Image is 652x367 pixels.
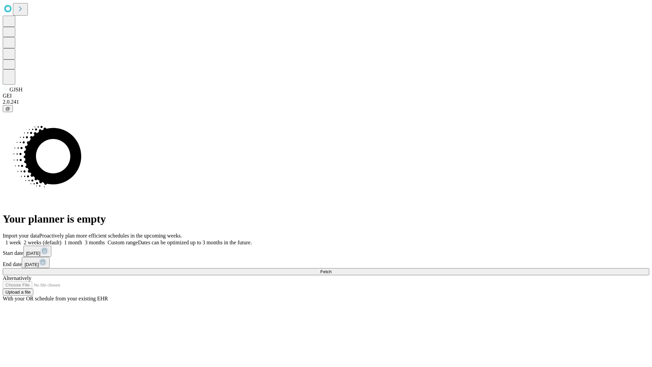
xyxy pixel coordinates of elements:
button: Fetch [3,268,649,275]
div: GEI [3,93,649,99]
div: Start date [3,246,649,257]
h1: Your planner is empty [3,213,649,225]
span: 3 months [85,240,105,245]
div: End date [3,257,649,268]
span: 1 week [5,240,21,245]
button: Upload a file [3,289,33,296]
button: [DATE] [23,246,51,257]
span: Import your data [3,233,39,239]
span: Custom range [108,240,138,245]
span: @ [5,106,10,111]
span: Fetch [320,269,331,274]
span: 2 weeks (default) [24,240,61,245]
div: 2.0.241 [3,99,649,105]
button: @ [3,105,13,112]
span: Dates can be optimized up to 3 months in the future. [138,240,252,245]
span: [DATE] [26,251,40,256]
span: Alternatively [3,275,31,281]
button: [DATE] [22,257,50,268]
span: With your OR schedule from your existing EHR [3,296,108,301]
span: 1 month [64,240,82,245]
span: Proactively plan more efficient schedules in the upcoming weeks. [39,233,182,239]
span: GJSH [10,87,22,92]
span: [DATE] [24,262,39,267]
